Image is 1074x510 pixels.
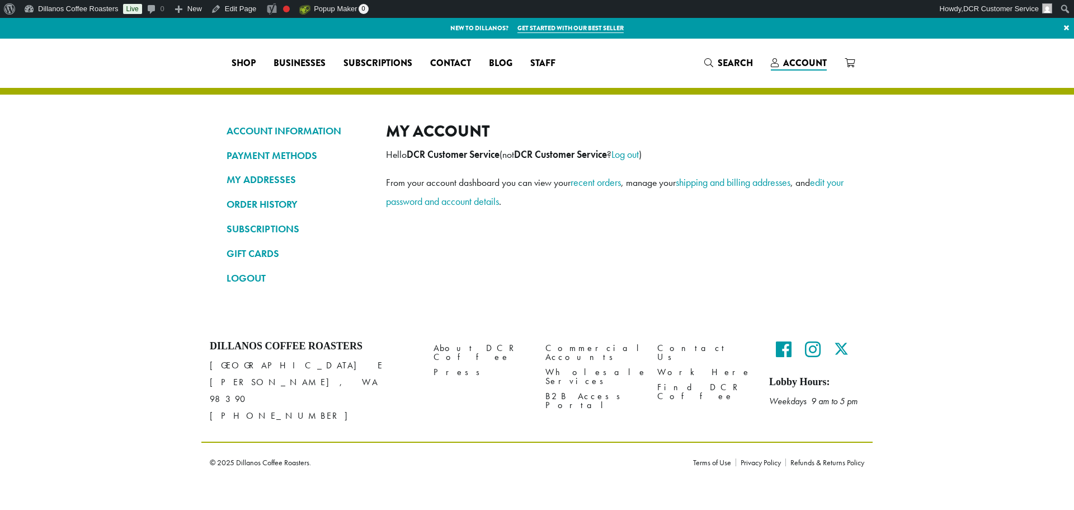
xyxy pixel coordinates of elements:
[769,395,858,407] em: Weekdays 9 am to 5 pm
[514,148,607,161] strong: DCR Customer Service
[611,148,639,161] a: Log out
[227,219,369,238] a: SUBSCRIPTIONS
[232,57,256,71] span: Shop
[676,176,790,189] a: shipping and billing addresses
[386,121,847,141] h2: My account
[223,54,265,72] a: Shop
[434,340,529,364] a: About DCR Coffee
[434,365,529,380] a: Press
[227,269,369,288] a: LOGOUT
[430,57,471,71] span: Contact
[227,121,369,297] nav: Account pages
[517,24,624,33] a: Get started with our best seller
[210,458,676,466] p: © 2025 Dillanos Coffee Roasters.
[274,57,326,71] span: Businesses
[785,458,864,466] a: Refunds & Returns Policy
[210,357,417,424] p: [GEOGRAPHIC_DATA] E [PERSON_NAME], WA 98390 [PHONE_NUMBER]
[963,4,1039,13] span: DCR Customer Service
[530,57,555,71] span: Staff
[1059,18,1074,38] a: ×
[283,6,290,12] div: Focus keyphrase not set
[736,458,785,466] a: Privacy Policy
[489,57,512,71] span: Blog
[693,458,736,466] a: Terms of Use
[343,57,412,71] span: Subscriptions
[545,340,640,364] a: Commercial Accounts
[227,146,369,165] a: PAYMENT METHODS
[783,57,827,69] span: Account
[227,170,369,189] a: MY ADDRESSES
[227,195,369,214] a: ORDER HISTORY
[769,376,864,389] h5: Lobby Hours:
[657,340,752,364] a: Contact Us
[545,365,640,389] a: Wholesale Services
[571,176,621,189] a: recent orders
[227,244,369,263] a: GIFT CARDS
[695,54,762,72] a: Search
[545,389,640,413] a: B2B Access Portal
[657,380,752,404] a: Find DCR Coffee
[359,4,369,14] span: 0
[227,121,369,141] a: ACCOUNT INFORMATION
[386,145,847,164] p: Hello (not ? )
[407,148,500,161] strong: DCR Customer Service
[718,57,753,69] span: Search
[123,4,142,14] a: Live
[521,54,564,72] a: Staff
[657,365,752,380] a: Work Here
[210,340,417,353] h4: Dillanos Coffee Roasters
[386,173,847,211] p: From your account dashboard you can view your , manage your , and .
